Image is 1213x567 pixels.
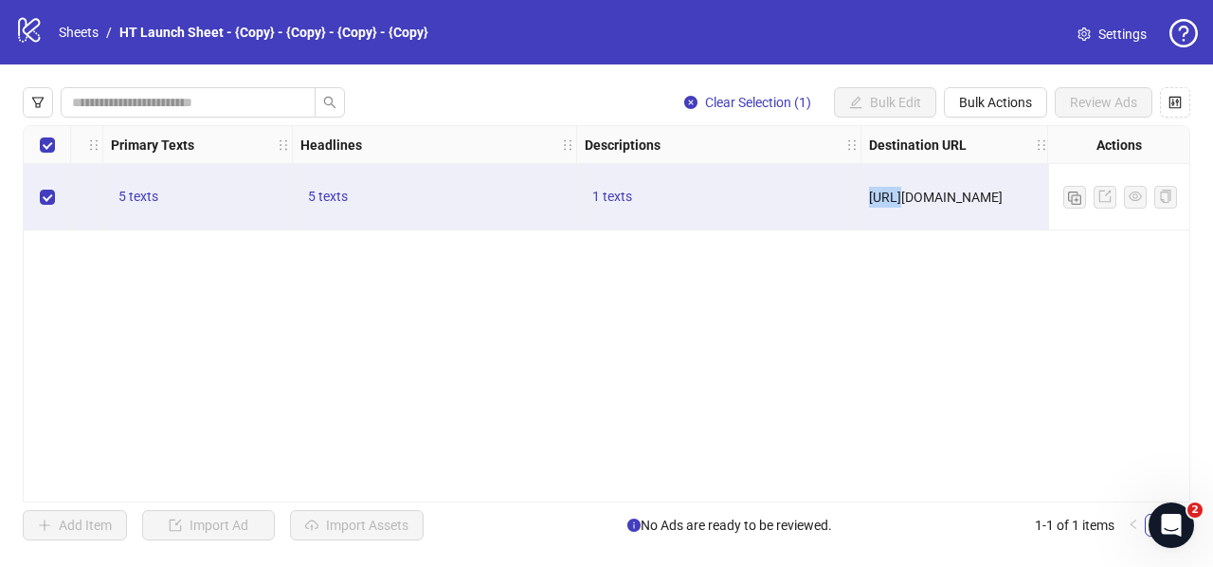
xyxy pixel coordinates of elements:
[869,190,1003,205] span: [URL][DOMAIN_NAME]
[300,135,362,155] strong: Headlines
[1062,19,1162,49] a: Settings
[111,186,166,209] button: 5 texts
[277,138,290,152] span: holder
[323,96,336,109] span: search
[1129,190,1142,203] span: eye
[106,22,112,43] li: /
[705,95,811,110] span: Clear Selection (1)
[111,135,194,155] strong: Primary Texts
[669,87,826,118] button: Clear Selection (1)
[856,126,860,163] div: Resize Descriptions column
[1149,503,1194,548] iframe: Intercom live chat
[300,186,355,209] button: 5 texts
[585,135,661,155] strong: Descriptions
[1145,514,1168,537] li: 1
[574,138,588,152] span: holder
[1045,126,1050,163] div: Resize Destination URL column
[1096,135,1142,155] strong: Actions
[627,515,832,536] span: No Ads are ready to be reviewed.
[1035,138,1048,152] span: holder
[23,510,127,540] button: Add Item
[869,135,967,155] strong: Destination URL
[684,96,697,109] span: close-circle
[592,189,632,204] span: 1 texts
[585,186,640,209] button: 1 texts
[55,22,102,43] a: Sheets
[859,138,872,152] span: holder
[1098,24,1147,45] span: Settings
[845,138,859,152] span: holder
[118,189,158,204] span: 5 texts
[834,87,936,118] button: Bulk Edit
[98,126,102,163] div: Resize Assets column
[1098,190,1112,203] span: export
[1160,87,1190,118] button: Configure table settings
[308,189,348,204] span: 5 texts
[24,164,71,230] div: Select row 1
[1077,27,1091,41] span: setting
[1122,514,1145,537] li: Previous Page
[1168,96,1182,109] span: control
[287,126,292,163] div: Resize Primary Texts column
[290,138,303,152] span: holder
[24,126,71,164] div: Select all rows
[944,87,1047,118] button: Bulk Actions
[1146,515,1167,536] a: 1
[627,519,641,532] span: info-circle
[290,510,424,540] button: Import Assets
[1187,503,1203,518] span: 2
[571,126,576,163] div: Resize Headlines column
[1169,19,1198,47] span: question-circle
[1035,514,1114,537] li: 1-1 of 1 items
[1055,87,1152,118] button: Review Ads
[1063,186,1086,209] button: Duplicate
[959,95,1032,110] span: Bulk Actions
[116,22,432,43] a: HT Launch Sheet - {Copy} - {Copy} - {Copy} - {Copy}
[1128,519,1139,530] span: left
[142,510,275,540] button: Import Ad
[561,138,574,152] span: holder
[1122,514,1145,537] button: left
[100,138,114,152] span: holder
[31,96,45,109] span: filter
[87,138,100,152] span: holder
